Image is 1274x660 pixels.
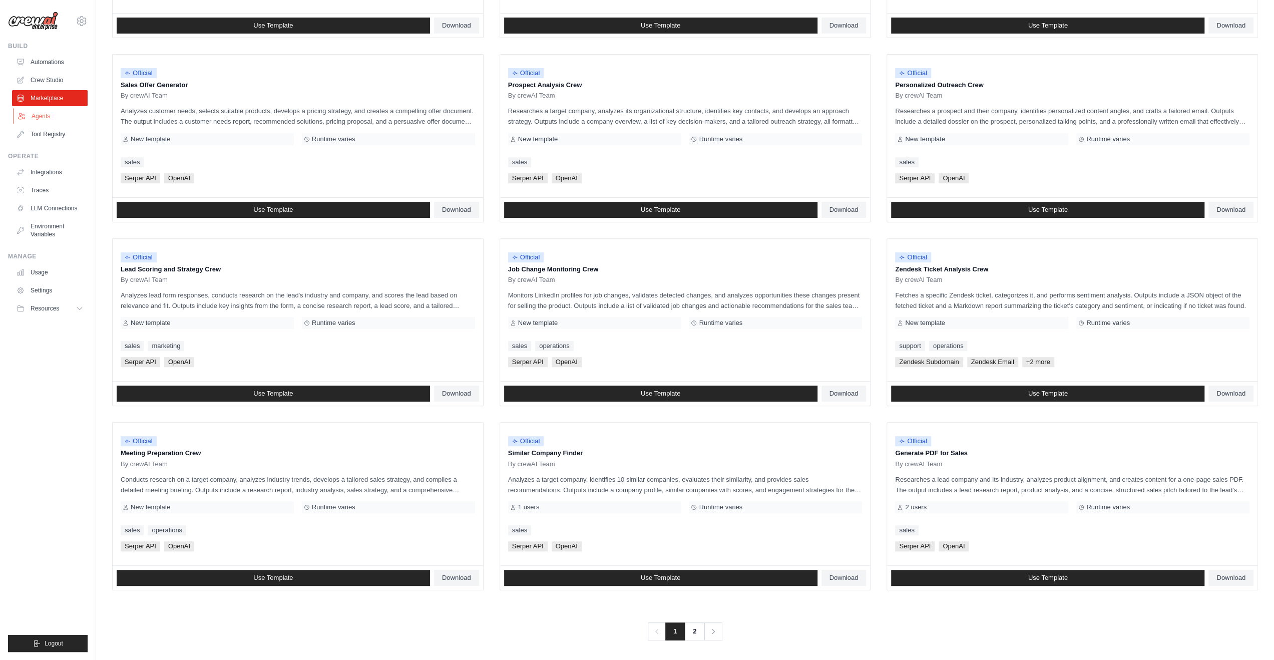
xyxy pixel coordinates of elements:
span: Use Template [641,390,680,398]
p: Similar Company Finder [508,448,863,458]
nav: Pagination [648,622,722,640]
a: Download [1208,18,1253,34]
a: sales [508,157,531,167]
p: Analyzes a target company, identifies 10 similar companies, evaluates their similarity, and provi... [508,474,863,495]
a: Download [1208,386,1253,402]
a: Use Template [504,570,817,586]
span: Use Template [1028,22,1068,30]
a: Automations [12,54,88,70]
a: Environment Variables [12,218,88,242]
a: Use Template [504,202,817,218]
span: OpenAI [164,541,194,551]
div: Operate [8,152,88,160]
p: Researches a target company, analyzes its organizational structure, identifies key contacts, and ... [508,106,863,127]
span: 2 users [905,503,927,511]
p: Lead Scoring and Strategy Crew [121,264,475,274]
span: Serper API [508,173,548,183]
span: Use Template [641,574,680,582]
span: Serper API [121,173,160,183]
p: Analyzes lead form responses, conducts research on the lead's industry and company, and scores th... [121,290,475,311]
p: Generate PDF for Sales [895,448,1249,458]
span: Download [442,206,471,214]
a: sales [895,157,918,167]
a: Use Template [504,18,817,34]
button: Resources [12,300,88,316]
p: Analyzes customer needs, selects suitable products, develops a pricing strategy, and creates a co... [121,106,475,127]
span: OpenAI [552,541,582,551]
a: Download [821,570,867,586]
a: support [895,341,925,351]
span: Use Template [1028,390,1068,398]
span: Download [442,574,471,582]
p: Job Change Monitoring Crew [508,264,863,274]
span: Logout [45,639,63,647]
span: Download [829,574,859,582]
span: Use Template [1028,206,1068,214]
span: Use Template [253,22,293,30]
span: By crewAI Team [121,92,168,100]
a: Use Template [117,18,430,34]
p: Researches a prospect and their company, identifies personalized content angles, and crafts a tai... [895,106,1249,127]
div: Build [8,42,88,50]
span: Use Template [253,574,293,582]
a: 2 [684,622,704,640]
span: By crewAI Team [895,276,942,284]
span: Download [829,390,859,398]
span: New template [905,135,945,143]
span: By crewAI Team [121,460,168,468]
p: Conducts research on a target company, analyzes industry trends, develops a tailored sales strate... [121,474,475,495]
a: sales [121,525,144,535]
span: OpenAI [164,357,194,367]
a: Use Template [891,570,1204,586]
span: Serper API [895,173,935,183]
span: Official [895,68,931,78]
a: Integrations [12,164,88,180]
a: Use Template [504,386,817,402]
a: sales [121,157,144,167]
a: Download [434,202,479,218]
a: Tool Registry [12,126,88,142]
span: Official [121,436,157,446]
span: Serper API [895,541,935,551]
span: Runtime varies [1086,135,1130,143]
a: Settings [12,282,88,298]
span: Runtime varies [312,503,355,511]
a: Download [821,386,867,402]
span: Download [442,390,471,398]
span: Use Template [253,390,293,398]
span: Serper API [508,357,548,367]
div: Manage [8,252,88,260]
span: Runtime varies [699,503,742,511]
a: Agents [13,108,89,124]
span: Serper API [121,357,160,367]
span: Runtime varies [699,319,742,327]
a: sales [895,525,918,535]
span: Official [121,252,157,262]
a: sales [121,341,144,351]
span: Resources [31,304,59,312]
span: New template [131,503,170,511]
a: Download [434,570,479,586]
a: Use Template [891,18,1204,34]
span: OpenAI [939,541,969,551]
span: Serper API [508,541,548,551]
a: Download [1208,570,1253,586]
a: Traces [12,182,88,198]
button: Logout [8,635,88,652]
span: OpenAI [552,173,582,183]
span: New template [131,135,170,143]
a: Crew Studio [12,72,88,88]
p: Prospect Analysis Crew [508,80,863,90]
span: Download [829,22,859,30]
span: Zendesk Subdomain [895,357,963,367]
span: Use Template [641,22,680,30]
p: Researches a lead company and its industry, analyzes product alignment, and creates content for a... [895,474,1249,495]
a: LLM Connections [12,200,88,216]
span: OpenAI [552,357,582,367]
p: Zendesk Ticket Analysis Crew [895,264,1249,274]
span: Runtime varies [312,135,355,143]
span: By crewAI Team [508,276,555,284]
span: Download [829,206,859,214]
a: sales [508,341,531,351]
img: Logo [8,12,58,31]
